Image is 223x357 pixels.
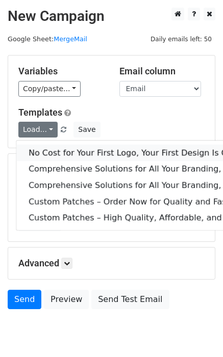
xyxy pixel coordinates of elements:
[172,308,223,357] iframe: Chat Widget
[44,290,89,309] a: Preview
[8,8,215,25] h2: New Campaign
[18,258,205,269] h5: Advanced
[18,66,104,77] h5: Variables
[54,35,87,43] a: MergeMail
[147,34,215,45] span: Daily emails left: 50
[119,66,205,77] h5: Email column
[91,290,169,309] a: Send Test Email
[8,35,87,43] small: Google Sheet:
[18,107,62,118] a: Templates
[18,122,58,138] a: Load...
[73,122,100,138] button: Save
[18,81,81,97] a: Copy/paste...
[8,290,41,309] a: Send
[147,35,215,43] a: Daily emails left: 50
